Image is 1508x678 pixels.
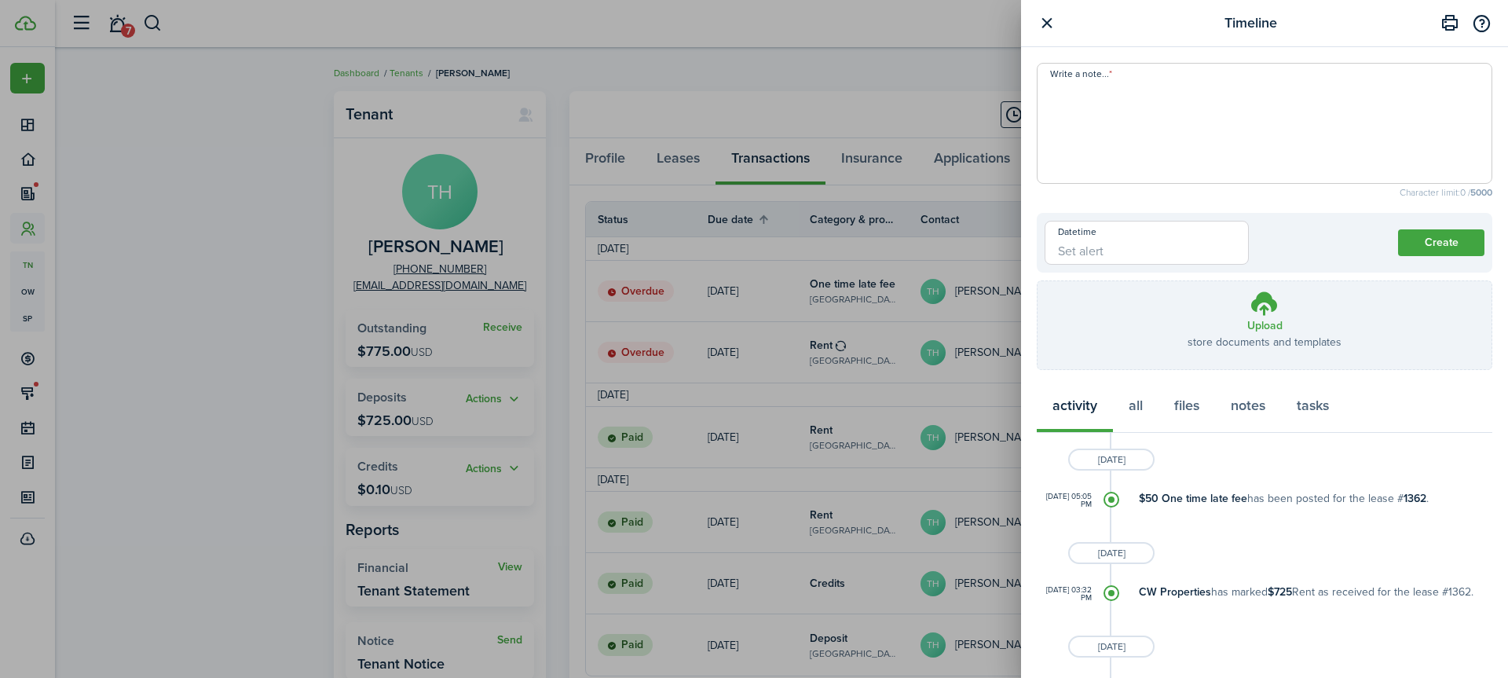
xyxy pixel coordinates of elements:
input: Set alert [1045,221,1249,265]
b: One time late fee [1162,490,1247,507]
b: $725 [1268,584,1292,600]
button: Close modal [1037,13,1056,33]
button: tasks [1281,386,1345,433]
button: all [1113,386,1158,433]
b: $50 [1139,490,1158,507]
span: Timeline [1224,13,1277,34]
button: notes [1215,386,1281,433]
p: has been posted for the lease # . [1139,490,1492,507]
div: [DATE] [1068,636,1155,658]
button: files [1158,386,1215,433]
p: store documents and templates [1188,334,1341,350]
small: Character limit: 0 / [1037,188,1492,197]
div: [DATE] [1068,542,1155,564]
button: Create [1398,229,1484,256]
b: 5000 [1470,185,1492,200]
div: [DATE] 03:32 PM [1037,586,1092,602]
b: 1362 [1404,490,1426,507]
button: Print [1437,10,1463,37]
p: has marked Rent as received for the lease #1362. [1139,584,1492,600]
h3: Upload [1247,317,1283,334]
b: CW Properties [1139,584,1211,600]
div: [DATE] 05:05 PM [1037,493,1092,508]
div: [DATE] [1068,449,1155,471]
